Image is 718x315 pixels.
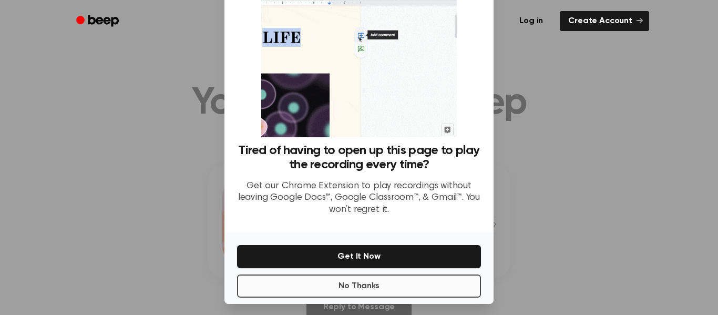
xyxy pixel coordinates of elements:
[69,11,128,32] a: Beep
[560,11,649,31] a: Create Account
[237,245,481,268] button: Get It Now
[237,180,481,216] p: Get our Chrome Extension to play recordings without leaving Google Docs™, Google Classroom™, & Gm...
[237,144,481,172] h3: Tired of having to open up this page to play the recording every time?
[237,275,481,298] button: No Thanks
[509,9,553,33] a: Log in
